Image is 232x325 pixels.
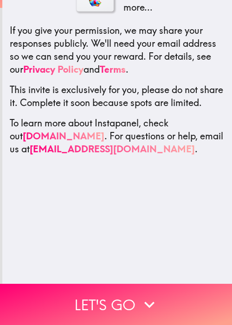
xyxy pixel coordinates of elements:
a: Terms [100,63,126,75]
p: To learn more about Instapanel, check out . For questions or help, email us at . [10,116,225,155]
p: This invite is exclusively for you, please do not share it. Complete it soon because spots are li... [10,83,225,109]
a: Privacy Policy [23,63,84,75]
a: [EMAIL_ADDRESS][DOMAIN_NAME] [30,143,195,154]
p: If you give your permission, we may share your responses publicly. We'll need your email address ... [10,24,225,75]
a: [DOMAIN_NAME] [23,130,104,141]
